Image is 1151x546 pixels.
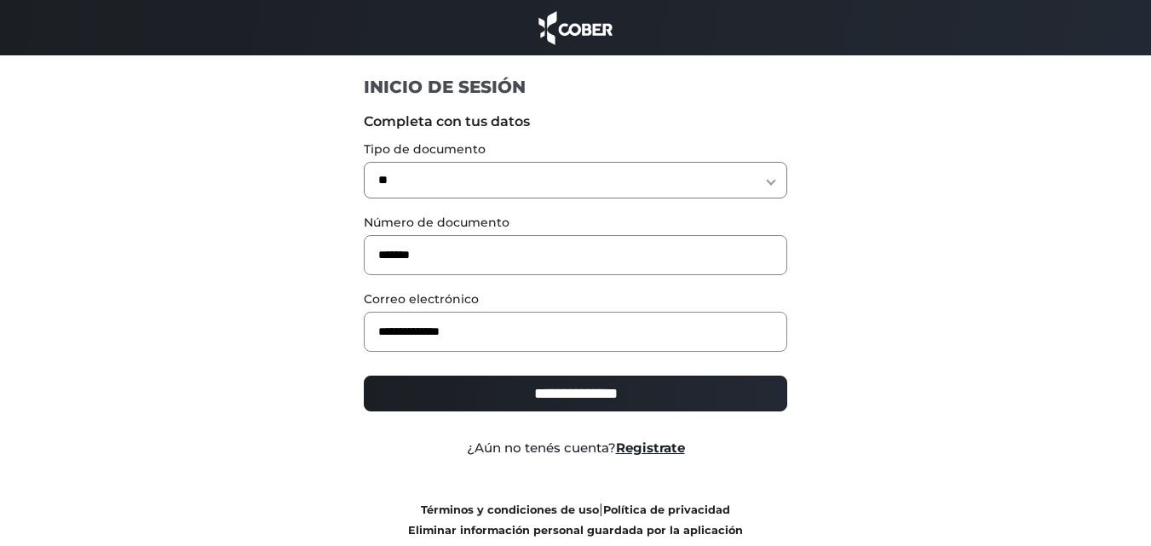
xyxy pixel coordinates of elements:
[364,214,787,232] label: Número de documento
[364,76,787,98] h1: INICIO DE SESIÓN
[364,290,787,308] label: Correo electrónico
[603,503,730,516] a: Política de privacidad
[534,9,618,47] img: cober_marca.png
[408,524,743,537] a: Eliminar información personal guardada por la aplicación
[351,439,800,458] div: ¿Aún no tenés cuenta?
[364,141,787,158] label: Tipo de documento
[616,440,685,456] a: Registrate
[421,503,599,516] a: Términos y condiciones de uso
[351,499,800,540] div: |
[364,112,787,132] label: Completa con tus datos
